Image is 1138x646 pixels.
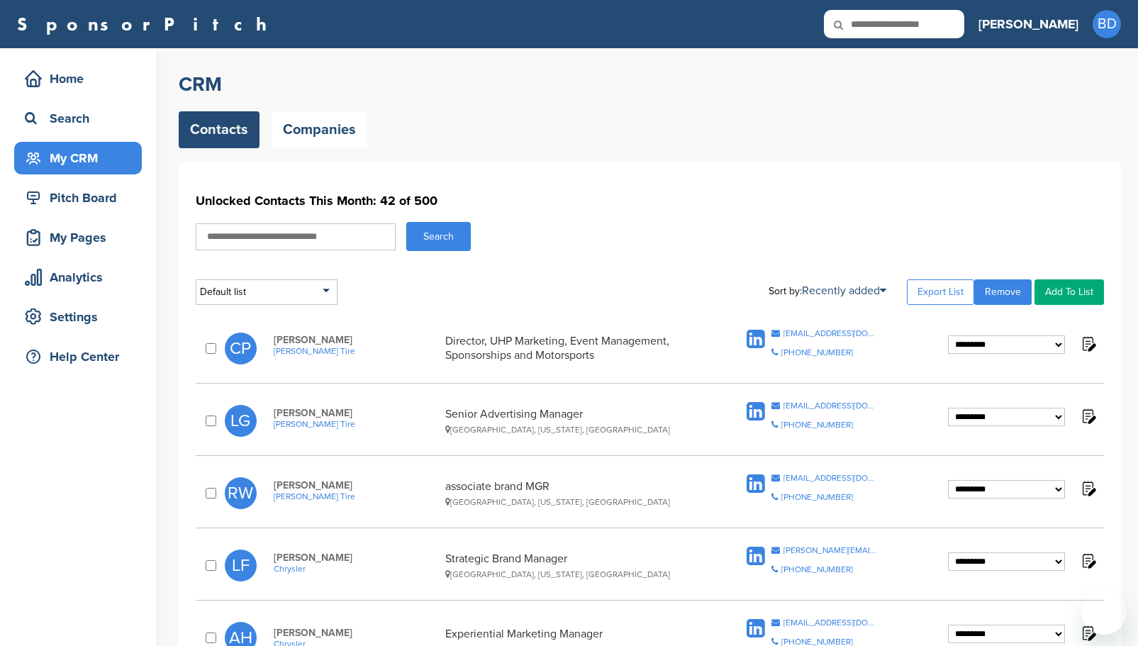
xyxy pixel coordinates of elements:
[781,421,853,429] div: [PHONE_NUMBER]
[1081,589,1127,635] iframe: Button to launch messaging window
[272,111,367,148] a: Companies
[1079,624,1097,642] img: Notes
[406,222,471,251] button: Search
[783,401,878,410] div: [EMAIL_ADDRESS][DOMAIN_NAME]
[445,552,703,579] div: Strategic Brand Manager
[783,474,878,482] div: [EMAIL_ADDRESS][DOMAIN_NAME]
[14,221,142,254] a: My Pages
[783,329,878,338] div: [EMAIL_ADDRESS][DOMAIN_NAME]
[802,284,886,298] a: Recently added
[21,344,142,369] div: Help Center
[274,564,438,574] a: Chrysler
[1034,279,1104,305] a: Add To List
[907,279,974,305] a: Export List
[445,497,703,507] div: [GEOGRAPHIC_DATA], [US_STATE], [GEOGRAPHIC_DATA]
[14,182,142,214] a: Pitch Board
[196,188,1104,213] h1: Unlocked Contacts This Month: 42 of 500
[14,102,142,135] a: Search
[179,111,260,148] a: Contacts
[274,334,438,346] span: [PERSON_NAME]
[1093,10,1121,38] span: BD
[225,477,257,509] span: RW
[445,407,703,435] div: Senior Advertising Manager
[21,106,142,131] div: Search
[274,552,438,564] span: [PERSON_NAME]
[445,479,703,507] div: associate brand MGR
[781,493,853,501] div: [PHONE_NUMBER]
[21,304,142,330] div: Settings
[21,185,142,211] div: Pitch Board
[225,550,257,581] span: LF
[781,348,853,357] div: [PHONE_NUMBER]
[14,261,142,294] a: Analytics
[21,264,142,290] div: Analytics
[445,334,703,362] div: Director, UHP Marketing, Event Management, Sponsorships and Motorsports
[274,346,438,356] a: [PERSON_NAME] Tire
[974,279,1032,305] a: Remove
[179,72,1121,97] h2: CRM
[783,618,878,627] div: [EMAIL_ADDRESS][DOMAIN_NAME]
[14,301,142,333] a: Settings
[14,62,142,95] a: Home
[225,333,257,364] span: CP
[225,405,257,437] span: LG
[781,565,853,574] div: [PHONE_NUMBER]
[274,627,438,639] span: [PERSON_NAME]
[1079,335,1097,352] img: Notes
[14,142,142,174] a: My CRM
[21,225,142,250] div: My Pages
[781,637,853,646] div: [PHONE_NUMBER]
[445,425,703,435] div: [GEOGRAPHIC_DATA], [US_STATE], [GEOGRAPHIC_DATA]
[1079,407,1097,425] img: Notes
[14,340,142,373] a: Help Center
[978,14,1078,34] h3: [PERSON_NAME]
[196,279,338,305] div: Default list
[274,479,438,491] span: [PERSON_NAME]
[1079,479,1097,497] img: Notes
[274,419,438,429] a: [PERSON_NAME] Tire
[978,9,1078,40] a: [PERSON_NAME]
[769,285,886,296] div: Sort by:
[783,546,878,555] div: [PERSON_NAME][EMAIL_ADDRESS][PERSON_NAME][DOMAIN_NAME]
[21,66,142,91] div: Home
[445,569,703,579] div: [GEOGRAPHIC_DATA], [US_STATE], [GEOGRAPHIC_DATA]
[1079,552,1097,569] img: Notes
[274,407,438,419] span: [PERSON_NAME]
[21,145,142,171] div: My CRM
[17,15,276,33] a: SponsorPitch
[274,491,438,501] a: [PERSON_NAME] Tire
